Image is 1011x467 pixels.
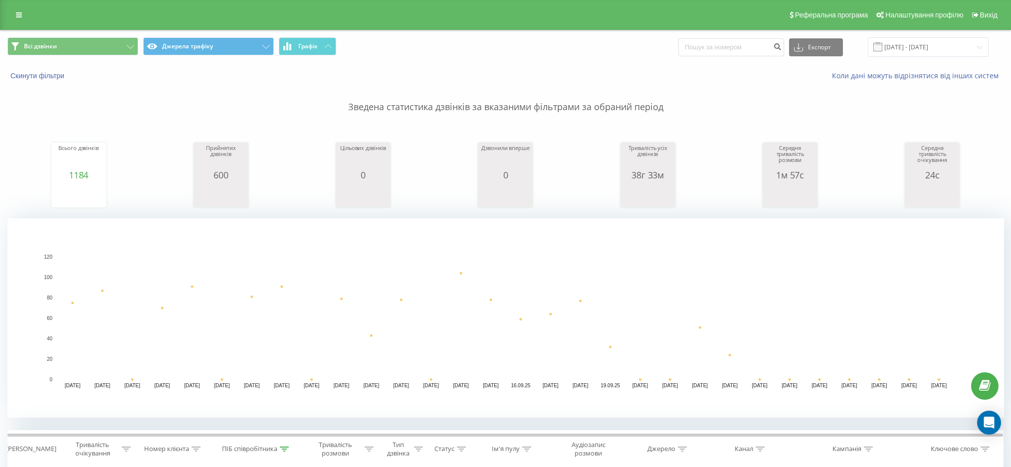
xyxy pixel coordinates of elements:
[54,180,104,210] svg: A chart.
[309,441,362,458] div: Тривалість розмови
[647,445,675,454] div: Джерело
[6,445,56,454] div: [PERSON_NAME]
[789,38,843,56] button: Експорт
[623,170,673,180] div: 38г 33м
[511,383,530,388] text: 16.09.25
[423,383,439,388] text: [DATE]
[811,383,827,388] text: [DATE]
[222,445,277,454] div: ПІБ співробітника
[752,383,768,388] text: [DATE]
[154,383,170,388] text: [DATE]
[765,170,815,180] div: 1м 57с
[782,383,798,388] text: [DATE]
[7,81,1004,114] p: Зведена статистика дзвінків за вказаними фільтрами за обраний період
[453,383,469,388] text: [DATE]
[144,445,189,454] div: Номер клієнта
[196,170,246,180] div: 600
[95,383,111,388] text: [DATE]
[66,441,119,458] div: Тривалість очікування
[143,37,274,55] button: Джерела трафіку
[931,383,947,388] text: [DATE]
[601,383,620,388] text: 19.09.25
[304,383,320,388] text: [DATE]
[557,441,619,458] div: Аудіозапис розмови
[364,383,380,388] text: [DATE]
[65,383,81,388] text: [DATE]
[274,383,290,388] text: [DATE]
[980,11,998,19] span: Вихід
[279,37,336,55] button: Графік
[492,445,520,454] div: Ім'я пулу
[47,336,53,341] text: 40
[795,11,868,19] span: Реферальна програма
[338,180,388,210] svg: A chart.
[338,145,388,170] div: Цільових дзвінків
[765,145,815,170] div: Середня тривалість розмови
[386,441,412,458] div: Тип дзвінка
[907,145,957,170] div: Середня тривалість очікування
[480,145,530,170] div: Дзвонили вперше
[692,383,708,388] text: [DATE]
[196,180,246,210] svg: A chart.
[47,295,53,301] text: 80
[901,383,917,388] text: [DATE]
[885,11,963,19] span: Налаштування профілю
[196,145,246,170] div: Прийнятих дзвінків
[832,71,1004,80] a: Коли дані можуть відрізнятися вiд інших систем
[480,170,530,180] div: 0
[394,383,409,388] text: [DATE]
[44,275,52,280] text: 100
[125,383,141,388] text: [DATE]
[662,383,678,388] text: [DATE]
[722,383,738,388] text: [DATE]
[214,383,230,388] text: [DATE]
[7,71,69,80] button: Скинути фільтри
[977,411,1001,435] div: Open Intercom Messenger
[832,445,861,454] div: Кампанія
[623,180,673,210] svg: A chart.
[632,383,648,388] text: [DATE]
[765,180,815,210] svg: A chart.
[54,170,104,180] div: 1184
[841,383,857,388] text: [DATE]
[47,315,53,321] text: 60
[871,383,887,388] text: [DATE]
[7,37,138,55] button: Всі дзвінки
[907,170,957,180] div: 24с
[244,383,260,388] text: [DATE]
[543,383,559,388] text: [DATE]
[931,445,978,454] div: Ключове слово
[434,445,454,454] div: Статус
[184,383,200,388] text: [DATE]
[338,170,388,180] div: 0
[47,356,53,362] text: 20
[54,145,104,170] div: Всього дзвінків
[483,383,499,388] text: [DATE]
[678,38,784,56] input: Пошук за номером
[573,383,589,388] text: [DATE]
[480,180,530,210] svg: A chart.
[24,42,57,50] span: Всі дзвінки
[298,43,318,50] span: Графік
[907,180,957,210] svg: A chart.
[334,383,350,388] text: [DATE]
[623,145,673,170] div: Тривалість усіх дзвінків
[49,377,52,382] text: 0
[735,445,753,454] div: Канал
[7,218,1004,418] svg: A chart.
[44,254,52,260] text: 120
